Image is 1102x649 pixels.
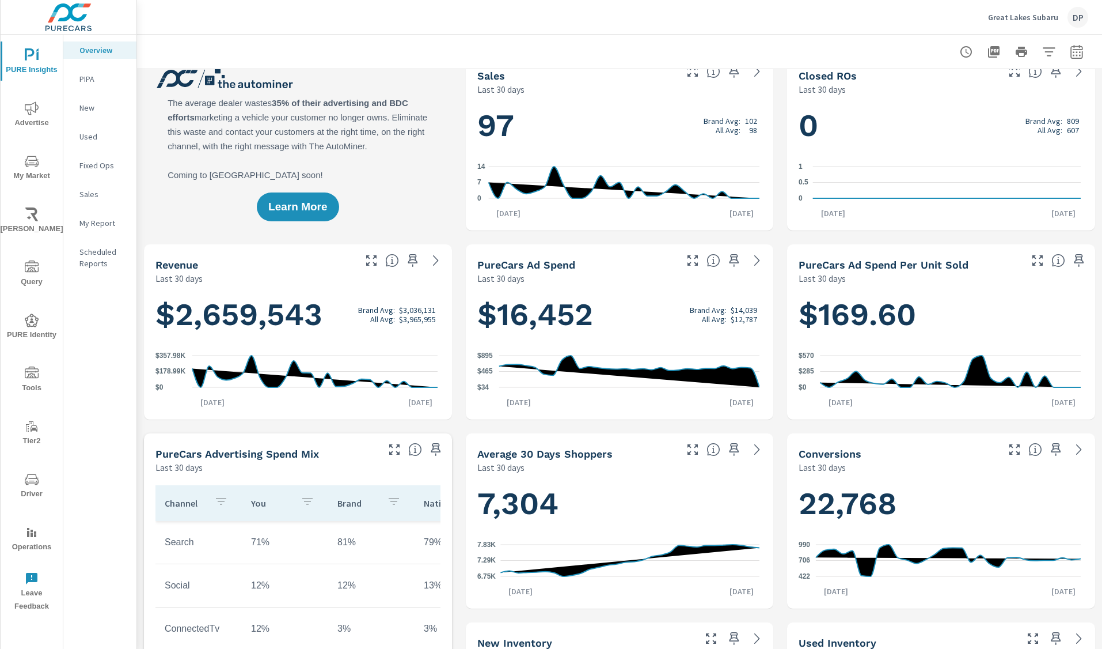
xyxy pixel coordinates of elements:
[749,126,757,135] p: 98
[683,251,702,270] button: Make Fullscreen
[4,154,59,183] span: My Market
[385,254,399,267] span: Total sales revenue over the selected date range. [Source: This data is sourced from the dealer’s...
[477,163,485,171] text: 14
[155,528,242,557] td: Search
[370,315,395,324] p: All Avg:
[155,368,185,376] text: $178.99K
[1070,62,1088,81] a: See more details in report
[242,571,328,600] td: 12%
[820,397,861,408] p: [DATE]
[63,157,136,174] div: Fixed Ops
[725,62,743,81] span: Save this to your personalized report
[399,315,436,324] p: $3,965,955
[79,246,127,269] p: Scheduled Reports
[63,70,136,88] div: PIPA
[155,571,242,600] td: Social
[799,637,876,649] h5: Used Inventory
[1070,629,1088,648] a: See more details in report
[79,102,127,114] p: New
[799,557,810,565] text: 706
[79,131,127,142] p: Used
[155,461,203,474] p: Last 30 days
[400,397,440,408] p: [DATE]
[242,528,328,557] td: 71%
[63,214,136,232] div: My Report
[1043,397,1084,408] p: [DATE]
[477,70,505,82] h5: Sales
[385,440,404,459] button: Make Fullscreen
[799,82,846,96] p: Last 30 days
[4,572,59,613] span: Leave Feedback
[1065,40,1088,63] button: Select Date Range
[716,126,740,135] p: All Avg:
[813,207,853,219] p: [DATE]
[399,305,436,315] p: $3,036,131
[683,62,702,81] button: Make Fullscreen
[799,383,807,391] text: $0
[1,35,63,618] div: nav menu
[477,541,496,549] text: 7.83K
[1028,443,1042,456] span: The number of dealer-specified goals completed by a visitor. [Source: This data is provided by th...
[79,73,127,85] p: PIPA
[721,586,762,597] p: [DATE]
[328,571,415,600] td: 12%
[4,473,59,501] span: Driver
[1038,40,1061,63] button: Apply Filters
[799,163,803,171] text: 1
[477,295,762,334] h1: $16,452
[477,106,762,145] h1: 97
[799,484,1084,523] h1: 22,768
[424,497,464,509] p: National
[415,528,501,557] td: 79%
[477,557,496,565] text: 7.29K
[4,261,59,289] span: Query
[477,367,493,375] text: $465
[242,614,328,643] td: 12%
[799,106,1084,145] h1: 0
[477,271,525,285] p: Last 30 days
[1047,629,1065,648] span: Save this to your personalized report
[799,271,846,285] p: Last 30 days
[165,497,205,509] p: Channel
[988,12,1058,22] p: Great Lakes Subaru
[155,295,440,334] h1: $2,659,543
[63,99,136,116] div: New
[268,202,327,212] span: Learn More
[745,116,757,126] p: 102
[702,629,720,648] button: Make Fullscreen
[1047,62,1065,81] span: Save this to your personalized report
[731,305,757,315] p: $14,039
[706,443,720,456] span: A rolling 30 day total of daily Shoppers on the dealership website, averaged over the selected da...
[748,62,766,81] a: See more details in report
[63,41,136,59] div: Overview
[499,397,539,408] p: [DATE]
[748,440,766,459] a: See more details in report
[155,352,185,360] text: $357.98K
[725,251,743,270] span: Save this to your personalized report
[704,116,740,126] p: Brand Avg:
[79,217,127,229] p: My Report
[404,251,422,270] span: Save this to your personalized report
[1005,440,1024,459] button: Make Fullscreen
[725,629,743,648] span: Save this to your personalized report
[477,352,493,360] text: $895
[477,637,552,649] h5: New Inventory
[257,193,339,221] button: Learn More
[702,315,727,324] p: All Avg:
[4,314,59,342] span: PURE Identity
[1051,254,1065,267] span: Average cost of advertising per each vehicle sold at the dealer over the selected date range. The...
[63,186,136,203] div: Sales
[251,497,291,509] p: You
[79,188,127,200] p: Sales
[1005,62,1024,81] button: Make Fullscreen
[477,259,575,271] h5: PureCars Ad Spend
[1070,440,1088,459] a: See more details in report
[816,586,856,597] p: [DATE]
[358,305,395,315] p: Brand Avg:
[192,397,233,408] p: [DATE]
[706,254,720,267] span: Total cost of media for all PureCars channels for the selected dealership group over the selected...
[1047,440,1065,459] span: Save this to your personalized report
[799,448,861,460] h5: Conversions
[415,614,501,643] td: 3%
[725,440,743,459] span: Save this to your personalized report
